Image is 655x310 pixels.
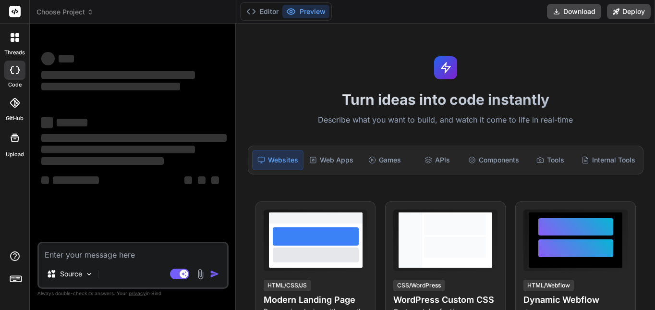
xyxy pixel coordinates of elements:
[264,293,368,307] h4: Modern Landing Page
[198,176,206,184] span: ‌
[41,157,164,165] span: ‌
[41,146,195,153] span: ‌
[41,83,180,90] span: ‌
[282,5,329,18] button: Preview
[578,150,639,170] div: Internal Tools
[41,176,49,184] span: ‌
[8,81,22,89] label: code
[184,176,192,184] span: ‌
[41,134,227,142] span: ‌
[57,119,87,126] span: ‌
[4,49,25,57] label: threads
[36,7,94,17] span: Choose Project
[464,150,523,170] div: Components
[607,4,651,19] button: Deploy
[41,52,55,65] span: ‌
[59,55,74,62] span: ‌
[129,290,146,296] span: privacy
[547,4,601,19] button: Download
[41,117,53,128] span: ‌
[6,150,24,159] label: Upload
[264,280,311,291] div: HTML/CSS/JS
[243,5,282,18] button: Editor
[252,150,304,170] div: Websites
[359,150,410,170] div: Games
[60,269,82,279] p: Source
[242,91,649,108] h1: Turn ideas into code instantly
[523,280,574,291] div: HTML/Webflow
[210,269,219,279] img: icon
[305,150,357,170] div: Web Apps
[195,269,206,280] img: attachment
[41,71,195,79] span: ‌
[393,293,497,307] h4: WordPress Custom CSS
[85,270,93,278] img: Pick Models
[412,150,463,170] div: APIs
[393,280,445,291] div: CSS/WordPress
[242,114,649,126] p: Describe what you want to build, and watch it come to life in real-time
[525,150,576,170] div: Tools
[6,114,24,123] label: GitHub
[211,176,219,184] span: ‌
[37,289,229,298] p: Always double-check its answers. Your in Bind
[53,176,99,184] span: ‌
